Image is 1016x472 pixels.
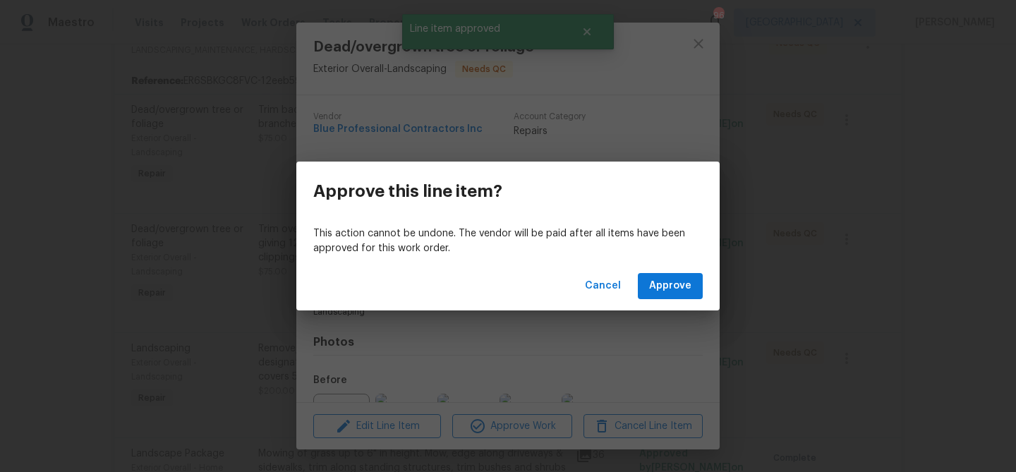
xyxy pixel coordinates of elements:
[579,273,627,299] button: Cancel
[585,277,621,295] span: Cancel
[313,226,703,256] p: This action cannot be undone. The vendor will be paid after all items have been approved for this...
[638,273,703,299] button: Approve
[313,181,502,201] h3: Approve this line item?
[649,277,691,295] span: Approve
